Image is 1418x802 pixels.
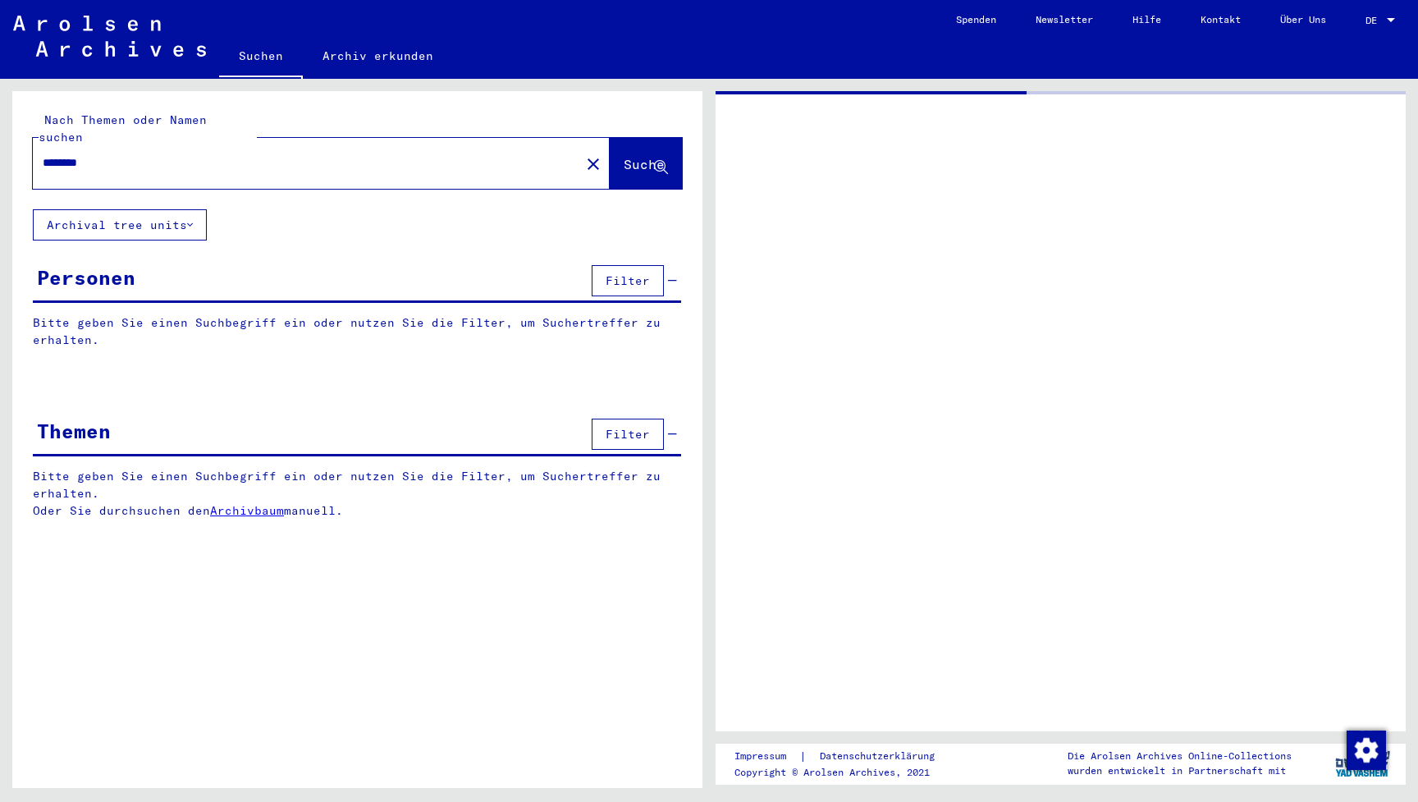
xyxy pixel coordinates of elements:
button: Archival tree units [33,209,207,241]
span: Filter [606,273,650,288]
img: Arolsen_neg.svg [13,16,206,57]
a: Impressum [734,748,799,765]
a: Archivbaum [210,503,284,518]
p: Die Arolsen Archives Online-Collections [1068,749,1292,763]
img: Zustimmung ändern [1347,731,1386,770]
div: | [734,748,954,765]
span: Filter [606,427,650,442]
button: Suche [610,138,682,189]
button: Filter [592,419,664,450]
a: Archiv erkunden [303,36,453,76]
button: Filter [592,265,664,296]
a: Suchen [219,36,303,79]
span: DE [1365,15,1384,26]
a: Datenschutzerklärung [807,748,954,765]
div: Themen [37,416,111,446]
span: Suche [624,156,665,172]
div: Personen [37,263,135,292]
mat-icon: close [583,154,603,174]
mat-label: Nach Themen oder Namen suchen [39,112,207,144]
p: Bitte geben Sie einen Suchbegriff ein oder nutzen Sie die Filter, um Suchertreffer zu erhalten. [33,314,681,349]
p: Copyright © Arolsen Archives, 2021 [734,765,954,780]
button: Clear [577,147,610,180]
p: Bitte geben Sie einen Suchbegriff ein oder nutzen Sie die Filter, um Suchertreffer zu erhalten. O... [33,468,682,520]
p: wurden entwickelt in Partnerschaft mit [1068,763,1292,778]
img: yv_logo.png [1332,743,1393,784]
